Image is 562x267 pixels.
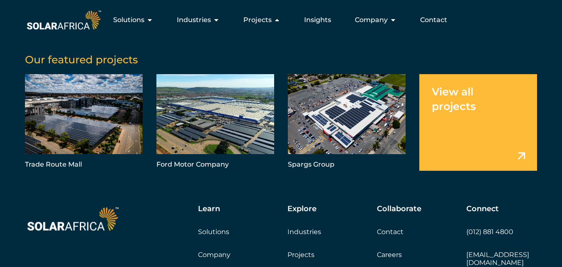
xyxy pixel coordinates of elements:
a: Trade Route Mall [25,74,143,171]
a: Contact [420,15,447,25]
h5: Connect [466,205,499,214]
h5: Our featured projects [25,53,537,66]
a: Company [198,251,230,259]
a: [EMAIL_ADDRESS][DOMAIN_NAME] [466,251,529,267]
h5: Explore [287,205,317,214]
a: Industries [287,228,321,236]
nav: Menu [103,12,454,28]
a: Careers [377,251,402,259]
span: Industries [177,15,211,25]
a: View all projects [419,74,537,171]
h5: Collaborate [377,205,421,214]
span: Solutions [113,15,144,25]
span: Projects [243,15,272,25]
a: Solutions [198,228,229,236]
a: Contact [377,228,404,236]
span: Company [355,15,388,25]
div: Menu Toggle [103,12,454,28]
a: Insights [304,15,331,25]
a: Projects [287,251,314,259]
h5: Learn [198,205,220,214]
a: (012) 881 4800 [466,228,513,236]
